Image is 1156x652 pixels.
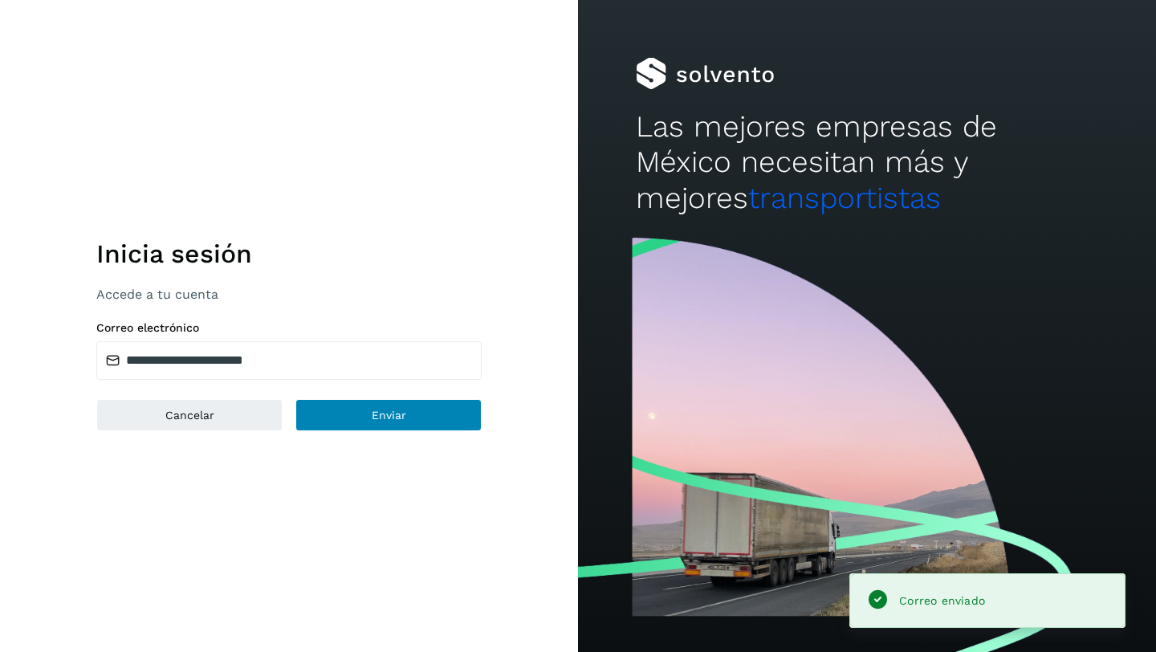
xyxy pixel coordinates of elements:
h1: Inicia sesión [96,238,482,269]
label: Correo electrónico [96,321,482,335]
p: Accede a tu cuenta [96,287,482,302]
button: Enviar [295,399,482,431]
span: Cancelar [165,410,214,421]
span: Correo enviado [899,594,985,607]
button: Cancelar [96,399,283,431]
h2: Las mejores empresas de México necesitan más y mejores [636,109,1098,216]
span: transportistas [748,181,941,215]
span: Enviar [372,410,406,421]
